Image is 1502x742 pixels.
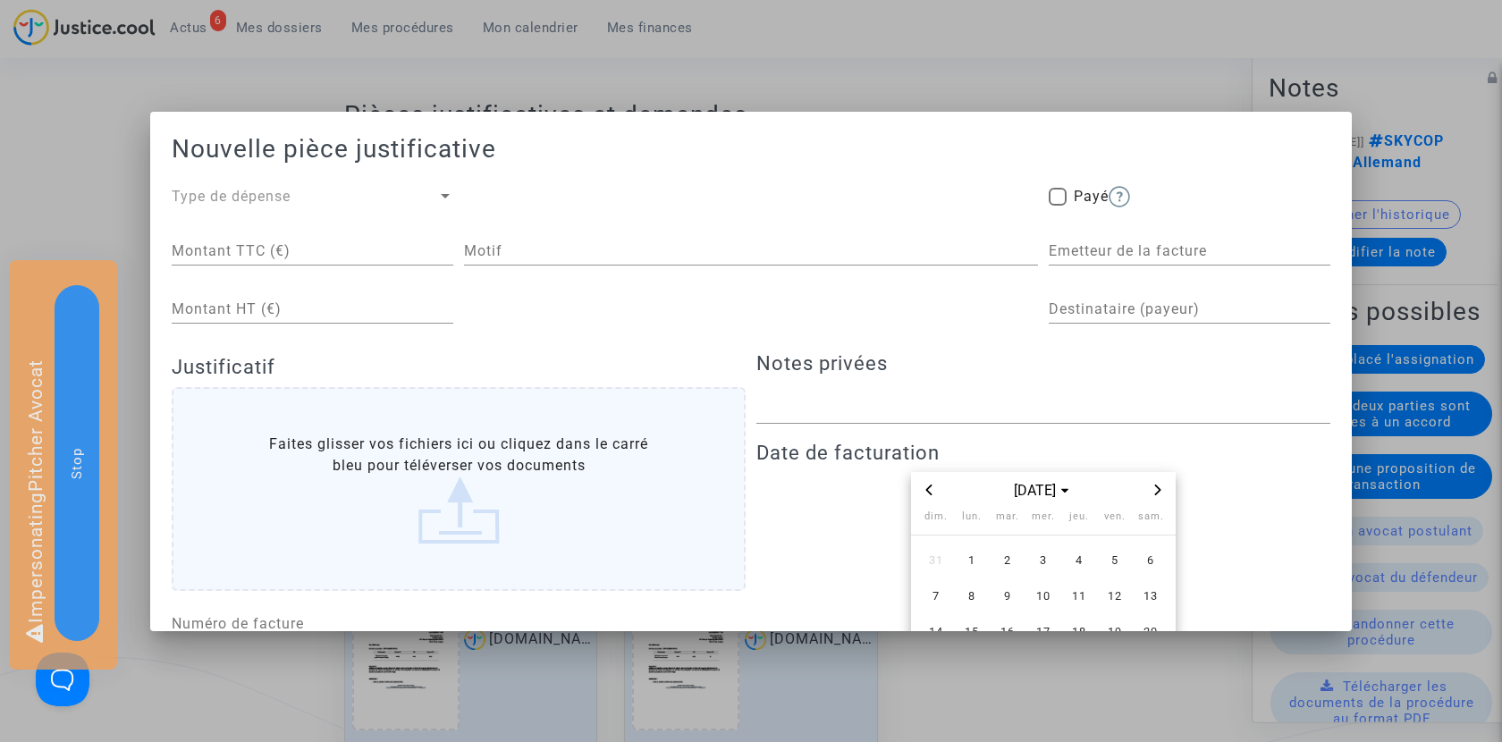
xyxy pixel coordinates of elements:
[920,580,952,612] span: 7
[918,479,940,502] button: Previous month
[1063,616,1095,648] span: 18
[1061,543,1097,578] td: 4 septembre 2025
[991,580,1024,612] span: 9
[956,616,988,648] span: 15
[1027,616,1059,648] span: 17
[1133,543,1169,578] td: 6 septembre 2025
[1099,580,1131,612] span: 12
[172,356,746,379] h4: Justificatif
[920,544,952,577] span: 31
[918,543,954,578] td: 31 août 2025
[1099,544,1131,577] span: 5
[990,614,1025,650] td: 16 septembre 2025
[991,616,1024,648] span: 16
[924,510,948,522] span: dim.
[1007,480,1080,502] button: Choose month and year
[1097,543,1133,578] td: 5 septembre 2025
[1069,510,1089,522] span: jeu.
[918,578,954,614] td: 7 septembre 2025
[1063,580,1095,612] span: 11
[1138,510,1164,522] span: sam.
[1025,614,1061,650] td: 17 septembre 2025
[1025,578,1061,614] td: 10 septembre 2025
[172,133,1330,164] h2: Nouvelle pièce justificative
[918,614,954,650] td: 14 septembre 2025
[1061,578,1097,614] td: 11 septembre 2025
[1147,479,1169,502] button: Next month
[954,578,990,614] td: 8 septembre 2025
[956,544,988,577] span: 1
[1061,509,1097,535] th: jeudi
[918,509,954,535] th: dimanche
[990,509,1025,535] th: mardi
[954,543,990,578] td: 1 septembre 2025
[1099,616,1131,648] span: 19
[1097,509,1133,535] th: vendredi
[1097,578,1133,614] td: 12 septembre 2025
[1135,616,1167,648] span: 20
[920,616,952,648] span: 14
[990,578,1025,614] td: 9 septembre 2025
[1027,544,1059,577] span: 3
[1063,544,1095,577] span: 4
[1133,578,1169,614] td: 13 septembre 2025
[1135,580,1167,612] span: 13
[1133,509,1169,535] th: samedi
[996,510,1019,522] span: mar.
[1007,480,1080,502] span: [DATE]
[756,442,1330,465] h4: Date de facturation
[1074,186,1130,208] span: Payé
[991,544,1024,577] span: 2
[990,543,1025,578] td: 2 septembre 2025
[1032,510,1055,522] span: mer.
[1135,544,1167,577] span: 6
[1027,580,1059,612] span: 10
[36,653,89,706] iframe: Help Scout Beacon - Open
[756,352,1330,375] h4: Notes privées
[1097,614,1133,650] td: 19 septembre 2025
[1025,543,1061,578] td: 3 septembre 2025
[962,510,982,522] span: lun.
[1025,509,1061,535] th: mercredi
[954,509,990,535] th: lundi
[1104,510,1126,522] span: ven.
[1109,186,1130,207] img: help.svg
[1061,614,1097,650] td: 18 septembre 2025
[1133,614,1169,650] td: 20 septembre 2025
[69,447,85,478] span: Stop
[954,614,990,650] td: 15 septembre 2025
[956,580,988,612] span: 8
[172,188,291,205] span: Type de dépense
[9,260,117,670] div: Impersonating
